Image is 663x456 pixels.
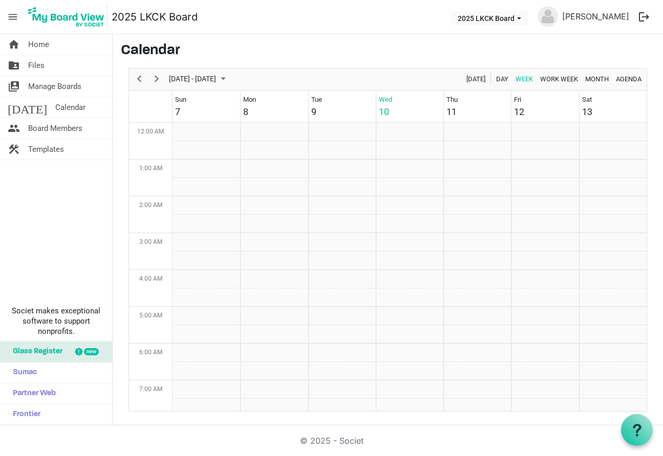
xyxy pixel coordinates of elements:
span: [DATE] [465,73,486,85]
span: Frontier [8,404,40,425]
button: September 2025 [167,73,230,85]
h3: Calendar [121,42,655,60]
span: 1:00 AM [139,165,162,172]
span: Templates [28,139,64,159]
div: Sat [582,95,592,105]
span: 12:00 AM [137,128,164,135]
div: 11 [446,105,457,119]
span: [DATE] [8,97,47,118]
a: © 2025 - Societ [300,436,363,446]
a: [PERSON_NAME] [558,6,633,27]
div: 10 [379,105,389,119]
span: switch_account [8,76,20,97]
div: 13 [582,105,592,119]
div: 8 [243,105,248,119]
div: 12 [514,105,524,119]
div: Wed [379,95,392,105]
span: construction [8,139,20,159]
span: people [8,118,20,139]
button: Week [514,73,535,85]
div: Tue [311,95,322,105]
span: Files [28,55,45,76]
div: 9 [311,105,316,119]
button: Next [150,73,164,85]
span: Home [28,34,49,55]
span: Sumac [8,362,37,383]
div: Week of September 10, 2025 [129,68,647,412]
a: My Board View Logo [25,4,112,30]
button: Today [465,73,487,85]
img: no-profile-picture.svg [538,6,558,27]
button: Work Week [539,73,580,85]
span: 3:00 AM [139,238,162,245]
span: Week [515,73,534,85]
div: new [84,348,99,355]
button: Agenda [614,73,644,85]
span: Partner Web [8,383,56,404]
button: Previous [133,73,146,85]
span: Board Members [28,118,82,139]
span: Month [584,73,610,85]
span: 6:00 AM [139,349,162,356]
button: 2025 LKCK Board dropdownbutton [451,11,528,25]
div: previous period [131,69,148,90]
span: folder_shared [8,55,20,76]
span: home [8,34,20,55]
div: September 07 - 13, 2025 [165,69,232,90]
span: [DATE] - [DATE] [168,73,217,85]
span: 2:00 AM [139,201,162,209]
span: 5:00 AM [139,312,162,319]
button: Month [584,73,611,85]
span: 7:00 AM [139,385,162,393]
span: Manage Boards [28,76,81,97]
button: Day [495,73,510,85]
span: Work Week [539,73,579,85]
a: 2025 LKCK Board [112,7,198,27]
span: Agenda [615,73,643,85]
span: Day [495,73,509,85]
span: Glass Register [8,341,62,362]
span: Societ makes exceptional software to support nonprofits. [5,306,108,336]
img: My Board View Logo [25,4,108,30]
span: Calendar [55,97,85,118]
div: Mon [243,95,256,105]
div: Sun [175,95,186,105]
div: 7 [175,105,180,119]
span: 4:00 AM [139,275,162,282]
span: menu [3,7,23,27]
div: next period [148,69,165,90]
div: Thu [446,95,458,105]
div: Fri [514,95,521,105]
button: logout [633,6,655,28]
